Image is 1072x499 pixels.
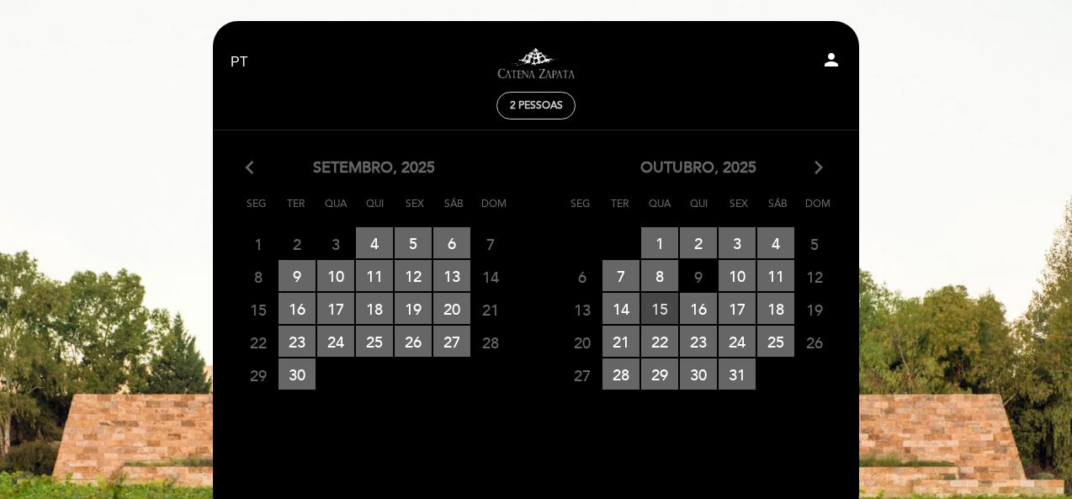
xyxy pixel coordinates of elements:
[602,293,639,324] span: 14
[317,293,354,324] span: 17
[433,227,470,258] span: 6
[356,293,393,324] span: 18
[641,293,678,324] span: 15
[643,195,677,226] span: Qua
[821,50,841,70] i: person
[240,228,277,259] span: 1
[279,326,316,357] span: 23
[602,326,639,357] span: 21
[246,157,261,179] i: arrow_back_ios
[564,359,601,390] span: 27
[564,326,601,358] span: 20
[240,294,277,325] span: 15
[472,261,509,292] span: 14
[356,260,393,291] span: 11
[602,260,639,291] span: 7
[317,228,354,259] span: 3
[757,326,794,357] span: 25
[358,195,392,226] span: Qui
[395,227,432,258] span: 5
[762,195,795,226] span: Sáb
[719,293,756,324] span: 17
[510,99,563,112] span: 2 pessoas
[801,195,835,226] span: Dom
[796,326,833,358] span: 26
[641,326,678,357] span: 22
[719,227,756,258] span: 3
[279,358,316,390] span: 30
[433,326,470,357] span: 27
[433,293,470,324] span: 20
[240,261,277,292] span: 8
[641,227,678,258] span: 1
[564,294,601,325] span: 13
[811,157,826,179] i: arrow_forward_ios
[564,261,601,292] span: 6
[279,293,316,324] span: 16
[433,260,470,291] span: 13
[431,40,641,86] a: Visitas y degustaciones en La Pirámide
[640,157,756,179] span: outubro, 2025
[722,195,756,226] span: Sex
[477,195,511,226] span: Dom
[240,359,277,390] span: 29
[682,195,716,226] span: Qui
[719,260,756,291] span: 10
[395,293,432,324] span: 19
[317,260,354,291] span: 10
[821,50,841,76] button: person
[472,294,509,325] span: 21
[719,326,756,357] span: 24
[472,326,509,358] span: 28
[356,227,393,258] span: 4
[757,293,794,324] span: 18
[641,260,678,291] span: 8
[240,195,273,226] span: Seg
[438,195,471,226] span: Sáb
[680,293,717,324] span: 16
[680,326,717,357] span: 23
[240,326,277,358] span: 22
[796,261,833,292] span: 12
[564,195,597,226] span: Seg
[680,261,717,292] span: 9
[757,227,794,258] span: 4
[719,358,756,390] span: 31
[602,358,639,390] span: 28
[279,260,316,291] span: 9
[796,228,833,259] span: 5
[398,195,432,226] span: Sex
[472,228,509,259] span: 7
[279,195,313,226] span: Ter
[317,326,354,357] span: 24
[641,358,678,390] span: 29
[356,326,393,357] span: 25
[395,326,432,357] span: 26
[680,358,717,390] span: 30
[603,195,637,226] span: Ter
[757,260,794,291] span: 11
[680,227,717,258] span: 2
[319,195,353,226] span: Qua
[395,260,432,291] span: 12
[279,228,316,259] span: 2
[796,294,833,325] span: 19
[313,157,435,179] span: setembro, 2025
